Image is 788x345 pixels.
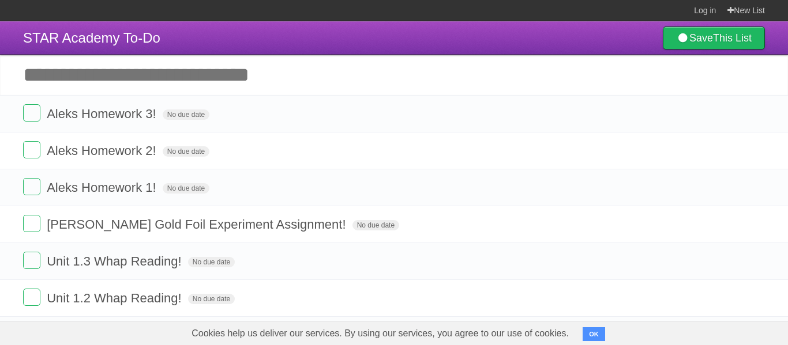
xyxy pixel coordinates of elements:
label: Done [23,141,40,158]
label: Done [23,215,40,232]
label: Done [23,178,40,195]
span: [PERSON_NAME] Gold Foil Experiment Assignment! [47,217,348,232]
span: No due date [188,257,235,267]
a: SaveThis List [663,26,765,50]
span: Unit 1.3 Whap Reading! [47,254,185,268]
span: STAR Academy To-Do [23,30,160,46]
span: No due date [352,220,399,230]
span: No due date [163,109,209,120]
label: Done [23,104,40,122]
span: No due date [188,294,235,304]
span: Cookies help us deliver our services. By using our services, you agree to our use of cookies. [180,322,580,345]
label: Done [23,289,40,306]
button: OK [583,327,605,341]
span: No due date [163,146,209,157]
label: Done [23,252,40,269]
span: Aleks Homework 1! [47,180,159,195]
span: Unit 1.2 Whap Reading! [47,291,185,305]
span: No due date [163,183,209,194]
span: Aleks Homework 3! [47,107,159,121]
span: Aleks Homework 2! [47,143,159,158]
b: This List [713,32,752,44]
